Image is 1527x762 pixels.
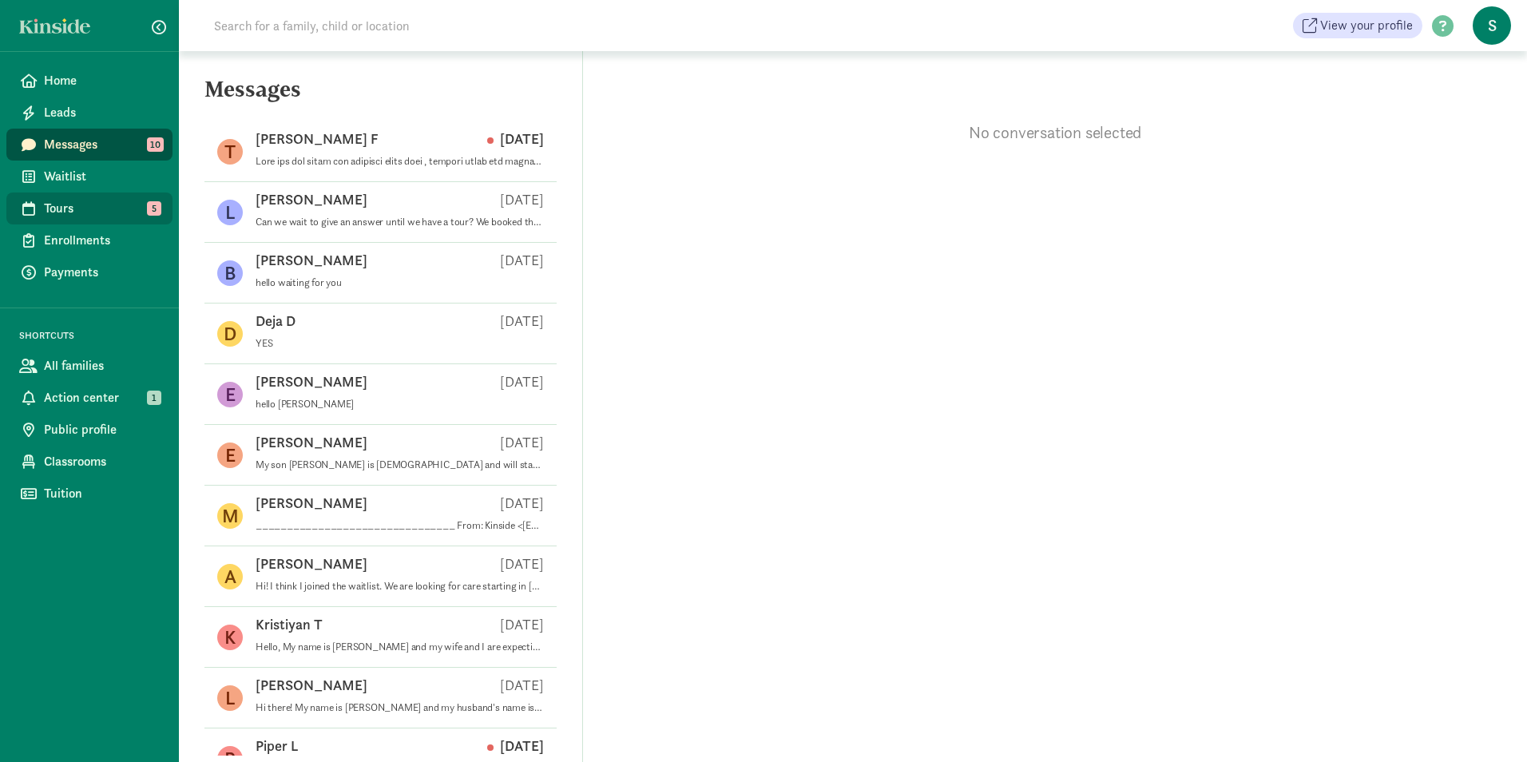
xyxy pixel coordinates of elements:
[583,121,1527,144] p: No conversation selected
[6,446,173,478] a: Classrooms
[256,251,367,270] p: [PERSON_NAME]
[6,161,173,192] a: Waitlist
[487,736,544,756] p: [DATE]
[204,10,652,42] input: Search for a family, child or location
[217,382,243,407] figure: E
[500,190,544,209] p: [DATE]
[500,676,544,695] p: [DATE]
[44,452,160,471] span: Classrooms
[6,382,173,414] a: Action center 1
[6,414,173,446] a: Public profile
[217,564,243,589] figure: A
[44,231,160,250] span: Enrollments
[44,484,160,503] span: Tuition
[6,192,173,224] a: Tours 5
[500,312,544,331] p: [DATE]
[6,65,173,97] a: Home
[6,129,173,161] a: Messages 10
[6,224,173,256] a: Enrollments
[217,260,243,286] figure: B
[256,433,367,452] p: [PERSON_NAME]
[44,356,160,375] span: All families
[217,685,243,711] figure: L
[44,199,160,218] span: Tours
[6,97,173,129] a: Leads
[256,701,544,714] p: Hi there! My name is [PERSON_NAME] and my husband's name is [PERSON_NAME], and we have a [DEMOGRA...
[256,615,323,634] p: Kristiyan T
[44,71,160,90] span: Home
[44,388,160,407] span: Action center
[256,641,544,653] p: Hello, My name is [PERSON_NAME] and my wife and I are expecting a little on in September. We are ...
[6,478,173,510] a: Tuition
[256,519,544,532] p: ________________________________ From: Kinside <[EMAIL_ADDRESS][DOMAIN_NAME]> Sent: [DATE] 10:14 ...
[217,200,243,225] figure: L
[6,256,173,288] a: Payments
[6,350,173,382] a: All families
[256,494,367,513] p: [PERSON_NAME]
[487,129,544,149] p: [DATE]
[256,129,379,149] p: [PERSON_NAME] F
[256,190,367,209] p: [PERSON_NAME]
[256,372,367,391] p: [PERSON_NAME]
[500,372,544,391] p: [DATE]
[256,312,295,331] p: Deja D
[256,458,544,471] p: My son [PERSON_NAME] is [DEMOGRAPHIC_DATA] and will start kindergarten in [DATE]. I am looking to...
[256,216,544,228] p: Can we wait to give an answer until we have a tour? We booked the tour for this upcoming [DATE]. ...
[500,554,544,573] p: [DATE]
[1293,13,1422,38] a: View your profile
[217,139,243,165] figure: T
[179,77,582,115] h5: Messages
[147,137,164,152] span: 10
[44,103,160,122] span: Leads
[44,263,160,282] span: Payments
[147,391,161,405] span: 1
[44,135,160,154] span: Messages
[217,503,243,529] figure: M
[256,337,544,350] p: YES
[500,251,544,270] p: [DATE]
[256,676,367,695] p: [PERSON_NAME]
[1320,16,1413,35] span: View your profile
[500,494,544,513] p: [DATE]
[256,554,367,573] p: [PERSON_NAME]
[256,580,544,593] p: Hi! I think I joined the waitlist. We are looking for care starting in [DATE] for our kiddo comin...
[256,276,544,289] p: hello waiting for you
[44,167,160,186] span: Waitlist
[256,398,544,411] p: hello [PERSON_NAME]
[147,201,161,216] span: 5
[217,321,243,347] figure: D
[256,736,298,756] p: Piper L
[44,420,160,439] span: Public profile
[217,625,243,650] figure: K
[500,433,544,452] p: [DATE]
[256,155,544,168] p: Lore ips dol sitam con adipisci elits doei , tempori utlab etd magnaali en adm ven qui nostr exe ...
[500,615,544,634] p: [DATE]
[217,443,243,468] figure: E
[1473,6,1511,45] span: S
